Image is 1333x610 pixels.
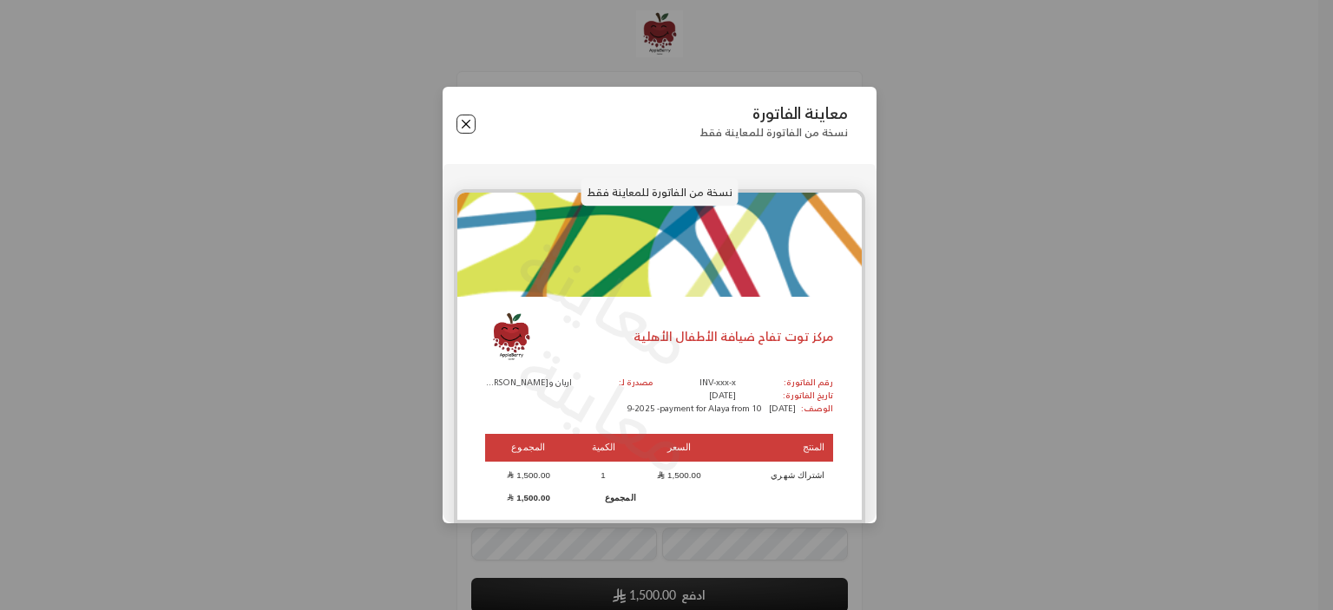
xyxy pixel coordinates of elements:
p: مركز توت تفاح ضيافة الأطفال الأهلية [634,328,833,346]
button: Close [456,115,476,134]
td: 1,500.00 [636,463,723,487]
p: تاريخ الفاتورة: [783,390,833,403]
td: 1,500.00 [485,463,572,487]
td: المجموع [572,489,636,506]
p: نسخة من الفاتورة للمعاينة فقط [581,178,738,206]
p: نسخة من الفاتورة للمعاينة فقط [699,126,848,139]
td: اشتراك شهري [722,463,833,487]
p: معاينة [500,209,713,392]
img: apple-berry-header.png [457,193,862,297]
p: INV-xxx-x [699,377,736,390]
th: المجموع [485,434,572,462]
span: 1 [595,469,613,482]
img: Logo [485,311,537,363]
p: الوصف: [801,403,833,416]
p: [DATE] [699,390,736,403]
p: معاينة الفاتورة [699,104,848,123]
p: رقم الفاتورة: [783,377,833,390]
table: Products [485,432,833,508]
p: اريان و[PERSON_NAME] [485,377,572,390]
th: المنتج [722,434,833,462]
td: 1,500.00 [485,489,572,506]
p: معاينة [500,317,713,500]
